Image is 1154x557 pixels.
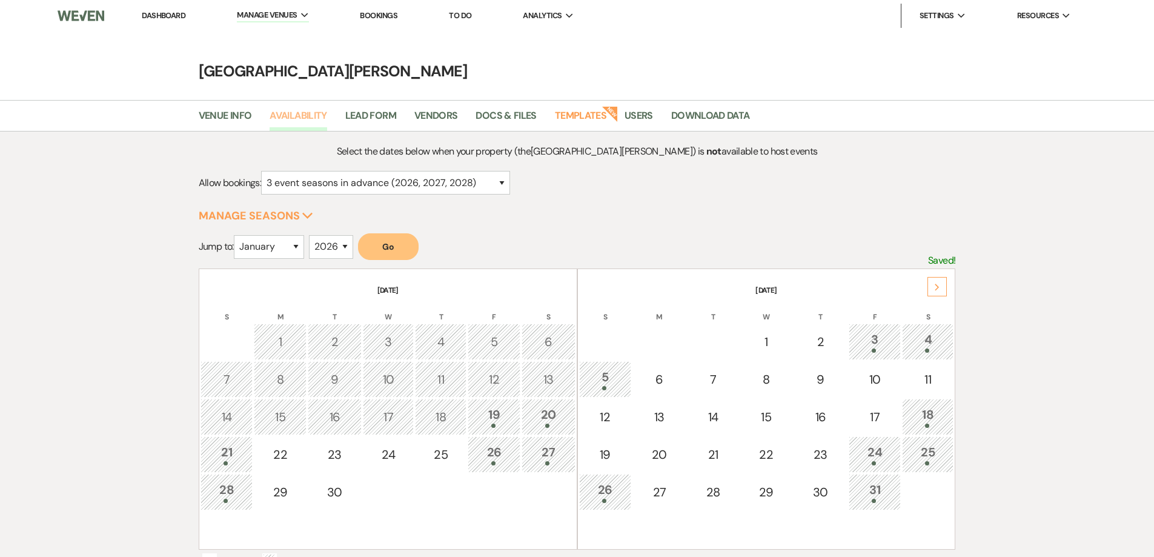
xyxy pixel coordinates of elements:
a: Venue Info [199,108,252,131]
th: F [849,297,901,322]
h4: [GEOGRAPHIC_DATA][PERSON_NAME] [141,61,1013,82]
a: Docs & Files [476,108,536,131]
div: 26 [474,443,514,465]
button: Go [358,233,419,260]
img: Weven Logo [58,3,104,28]
div: 2 [314,333,355,351]
div: 27 [528,443,569,465]
th: W [740,297,793,322]
div: 7 [694,370,732,389]
div: 24 [855,443,895,465]
th: [DATE] [579,270,954,296]
th: T [688,297,739,322]
div: 25 [422,445,460,464]
span: Allow bookings: [199,176,261,189]
th: S [579,297,632,322]
div: 4 [422,333,460,351]
span: Resources [1017,10,1059,22]
div: 19 [474,405,514,428]
a: Users [625,108,653,131]
div: 12 [474,370,514,389]
div: 14 [694,408,732,426]
button: Manage Seasons [199,210,313,221]
div: 16 [800,408,841,426]
div: 10 [370,370,408,389]
div: 18 [422,408,460,426]
div: 22 [747,445,786,464]
div: 13 [528,370,569,389]
th: S [522,297,575,322]
div: 3 [370,333,408,351]
div: 1 [260,333,300,351]
div: 23 [314,445,355,464]
div: 30 [314,483,355,501]
th: M [254,297,307,322]
div: 5 [586,368,625,390]
div: 26 [586,481,625,503]
th: W [363,297,414,322]
div: 8 [747,370,786,389]
span: Manage Venues [237,9,297,21]
p: Saved! [928,253,955,268]
a: Download Data [671,108,750,131]
div: 16 [314,408,355,426]
span: Settings [920,10,954,22]
th: T [308,297,362,322]
th: F [468,297,520,322]
div: 14 [207,408,247,426]
div: 3 [855,330,895,353]
div: 15 [747,408,786,426]
a: Availability [270,108,327,131]
strong: New [602,105,618,122]
div: 28 [694,483,732,501]
div: 4 [909,330,947,353]
div: 2 [800,333,841,351]
div: 25 [909,443,947,465]
div: 19 [586,445,625,464]
div: 24 [370,445,408,464]
div: 18 [909,405,947,428]
th: T [794,297,847,322]
div: 27 [639,483,680,501]
div: 21 [207,443,247,465]
th: S [201,297,253,322]
div: 5 [474,333,514,351]
div: 10 [855,370,895,389]
div: 8 [260,370,300,389]
span: Analytics [523,10,562,22]
div: 15 [260,408,300,426]
div: 31 [855,481,895,503]
a: Lead Form [345,108,396,131]
div: 6 [528,333,569,351]
div: 11 [422,370,460,389]
div: 29 [747,483,786,501]
div: 23 [800,445,841,464]
div: 22 [260,445,300,464]
th: M [632,297,686,322]
div: 1 [747,333,786,351]
span: Jump to: [199,240,234,253]
a: Templates [555,108,606,131]
div: 20 [528,405,569,428]
div: 6 [639,370,680,389]
div: 12 [586,408,625,426]
p: Select the dates below when your property (the [GEOGRAPHIC_DATA][PERSON_NAME] ) is available to h... [293,144,861,159]
div: 11 [909,370,947,389]
a: Bookings [360,10,397,21]
a: Vendors [414,108,458,131]
div: 29 [260,483,300,501]
strong: not [706,145,721,158]
div: 28 [207,481,247,503]
div: 9 [314,370,355,389]
th: S [902,297,953,322]
div: 7 [207,370,247,389]
th: [DATE] [201,270,575,296]
div: 21 [694,445,732,464]
a: Dashboard [142,10,185,21]
div: 17 [855,408,895,426]
div: 9 [800,370,841,389]
div: 30 [800,483,841,501]
a: To Do [449,10,471,21]
div: 17 [370,408,408,426]
div: 20 [639,445,680,464]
